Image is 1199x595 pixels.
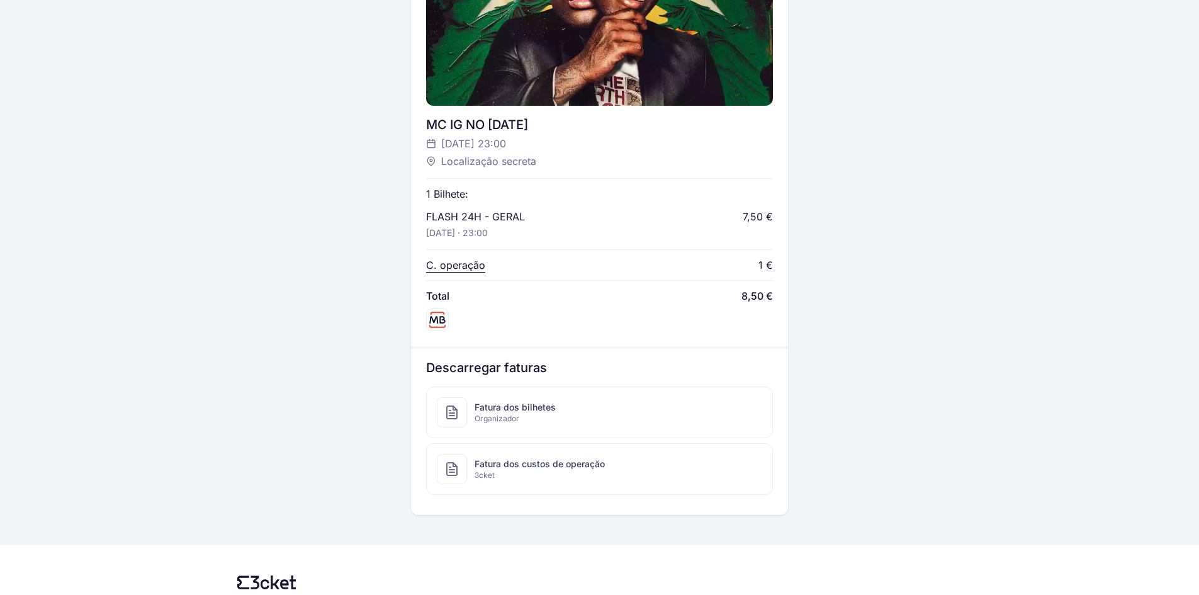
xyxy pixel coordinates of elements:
p: [DATE] · 23:00 [426,227,488,239]
a: Fatura dos bilhetesOrganizador [426,387,773,438]
p: 1 Bilhete: [426,186,468,201]
span: Localização secreta [441,154,536,169]
a: Fatura dos custos de operação3cket [426,443,773,495]
h3: Descarregar faturas [426,359,773,377]
span: 8,50 € [741,288,773,303]
p: FLASH 24H - GERAL [426,209,525,224]
span: Fatura dos bilhetes [475,401,556,414]
div: 7,50 € [743,209,773,224]
span: 3cket [475,470,605,480]
div: MC IG NO [DATE] [426,116,773,133]
div: 1 € [758,258,773,273]
span: Fatura dos custos de operação [475,458,605,470]
span: Organizador [475,414,556,424]
span: [DATE] 23:00 [441,136,506,151]
span: Total [426,288,449,303]
p: C. operação [426,258,485,273]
